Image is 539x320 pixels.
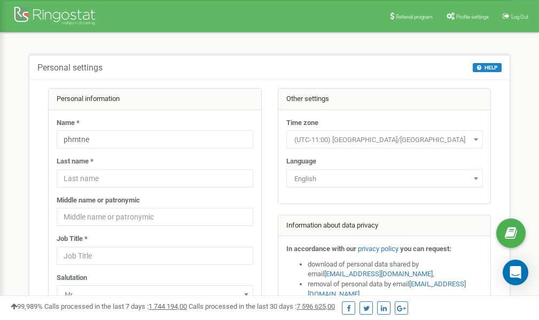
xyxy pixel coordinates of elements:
button: HELP [473,63,502,72]
input: Middle name or patronymic [57,208,253,226]
u: 7 596 625,00 [296,302,335,310]
input: Last name [57,169,253,188]
strong: you can request: [400,245,451,253]
label: Name * [57,118,80,128]
span: (UTC-11:00) Pacific/Midway [290,132,479,147]
div: Other settings [278,89,491,110]
a: [EMAIL_ADDRESS][DOMAIN_NAME] [324,270,433,278]
label: Job Title * [57,234,88,244]
li: removal of personal data by email , [308,279,483,299]
input: Name [57,130,253,149]
label: Last name * [57,157,93,167]
span: Profile settings [456,14,489,20]
u: 1 744 194,00 [149,302,187,310]
label: Time zone [286,118,318,128]
label: Salutation [57,273,87,283]
span: English [286,169,483,188]
input: Job Title [57,247,253,265]
span: Mr. [57,285,253,303]
div: Information about data privacy [278,215,491,237]
h5: Personal settings [37,63,103,73]
strong: In accordance with our [286,245,356,253]
label: Middle name or patronymic [57,196,140,206]
span: Calls processed in the last 7 days : [44,302,187,310]
li: download of personal data shared by email , [308,260,483,279]
div: Personal information [49,89,261,110]
div: Open Intercom Messenger [503,260,528,285]
span: Referral program [396,14,433,20]
label: Language [286,157,316,167]
span: English [290,171,479,186]
a: privacy policy [358,245,399,253]
span: Mr. [60,287,249,302]
span: Log Out [511,14,528,20]
span: 99,989% [11,302,43,310]
span: Calls processed in the last 30 days : [189,302,335,310]
span: (UTC-11:00) Pacific/Midway [286,130,483,149]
